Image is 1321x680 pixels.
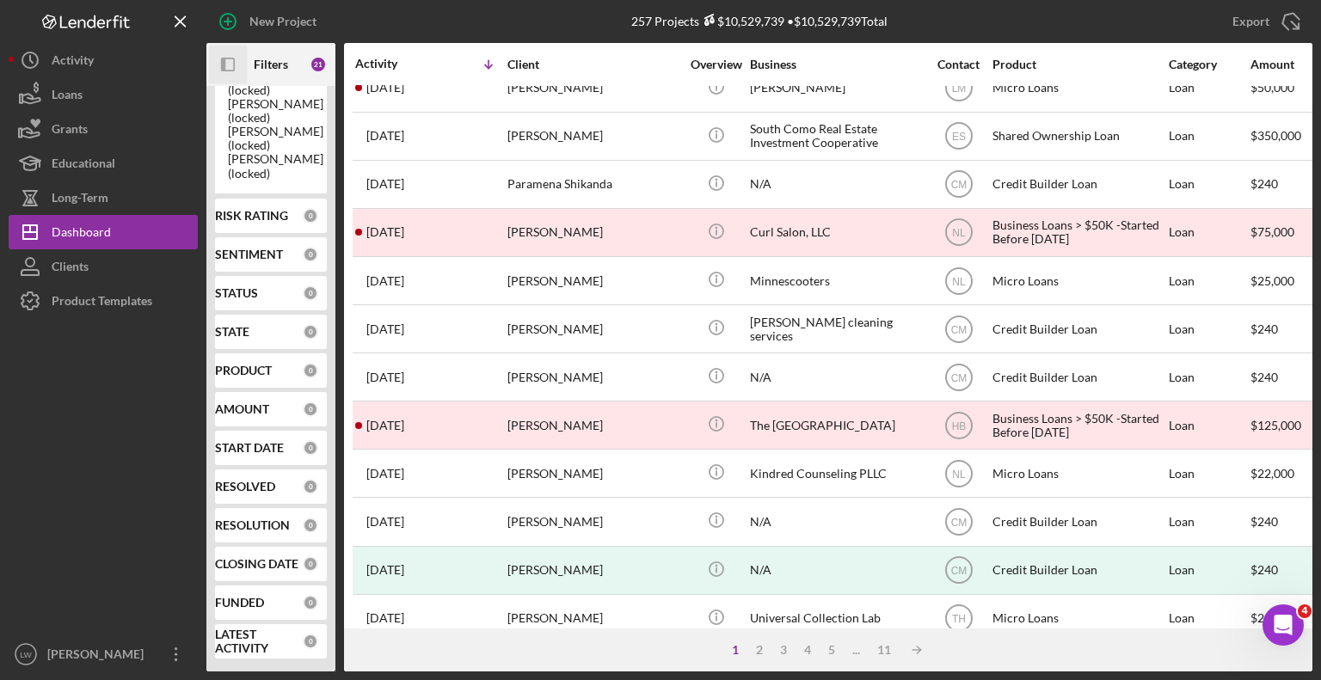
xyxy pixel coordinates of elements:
[206,4,334,39] button: New Project
[366,274,404,288] time: 2025-08-04 13:49
[750,596,922,641] div: Universal Collection Lab
[1250,548,1315,593] div: $240
[723,643,747,657] div: 1
[9,43,198,77] button: Activity
[1169,58,1249,71] div: Category
[52,146,115,185] div: Educational
[869,643,900,657] div: 11
[1169,450,1249,496] div: Loan
[507,113,679,159] div: [PERSON_NAME]
[1250,273,1294,288] span: $25,000
[1169,306,1249,352] div: Loan
[9,215,198,249] button: Dashboard
[951,83,966,95] text: LM
[52,77,83,116] div: Loans
[952,469,966,481] text: NL
[507,65,679,111] div: [PERSON_NAME]
[215,248,283,261] b: SENTIMENT
[303,479,318,494] div: 0
[507,258,679,303] div: [PERSON_NAME]
[1250,322,1278,336] span: $240
[303,363,318,378] div: 0
[950,179,967,191] text: CM
[215,364,272,377] b: PRODUCT
[507,162,679,207] div: Paramena Shikanda
[366,322,404,336] time: 2025-08-02 22:37
[750,65,922,111] div: [PERSON_NAME]
[366,177,404,191] time: 2025-08-08 18:17
[1250,610,1294,625] span: $25,000
[303,595,318,610] div: 0
[507,58,679,71] div: Client
[9,112,198,146] button: Grants
[507,354,679,400] div: [PERSON_NAME]
[820,643,844,657] div: 5
[1169,548,1249,593] div: Loan
[1250,128,1301,143] span: $350,000
[950,371,967,383] text: CM
[750,258,922,303] div: Minnescooters
[631,14,888,28] div: 257 Projects • $10,529,739 Total
[750,113,922,159] div: South Como Real Estate Investment Cooperative
[796,643,820,657] div: 4
[1169,402,1249,448] div: Loan
[366,419,404,432] time: 2025-07-31 15:31
[215,628,303,655] b: LATEST ACTIVITY
[750,354,922,400] div: N/A
[507,499,679,544] div: [PERSON_NAME]
[992,596,1164,641] div: Micro Loans
[750,450,922,496] div: Kindred Counseling PLLC
[1250,58,1315,71] div: Amount
[215,402,269,416] b: AMOUNT
[254,58,288,71] b: Filters
[1232,4,1269,39] div: Export
[1169,499,1249,544] div: Loan
[303,634,318,649] div: 0
[684,58,748,71] div: Overview
[926,58,991,71] div: Contact
[43,637,155,676] div: [PERSON_NAME]
[228,97,314,125] div: [PERSON_NAME] (locked)
[303,440,318,456] div: 0
[215,286,258,300] b: STATUS
[366,371,404,384] time: 2025-07-31 22:18
[1169,258,1249,303] div: Loan
[950,323,967,335] text: CM
[366,467,404,481] time: 2025-07-30 09:09
[750,162,922,207] div: N/A
[215,325,249,339] b: STATE
[366,129,404,143] time: 2025-08-11 20:01
[951,420,966,432] text: HB
[9,77,198,112] button: Loans
[992,402,1164,448] div: Business Loans > $50K -Started Before [DATE]
[992,450,1164,496] div: Micro Loans
[20,650,33,659] text: LW
[507,450,679,496] div: [PERSON_NAME]
[1250,176,1278,191] span: $240
[992,113,1164,159] div: Shared Ownership Loan
[1250,80,1294,95] span: $50,000
[1169,596,1249,641] div: Loan
[303,401,318,417] div: 0
[215,441,284,455] b: START DATE
[507,402,679,448] div: [PERSON_NAME]
[9,146,198,181] button: Educational
[507,306,679,352] div: [PERSON_NAME]
[1250,466,1294,481] span: $22,000
[9,249,198,284] button: Clients
[1250,370,1278,384] span: $240
[228,125,314,152] div: [PERSON_NAME] (locked)
[303,518,318,533] div: 0
[9,284,198,318] button: Product Templates
[215,557,298,571] b: CLOSING DATE
[52,215,111,254] div: Dashboard
[992,258,1164,303] div: Micro Loans
[215,480,275,493] b: RESOLVED
[9,181,198,215] a: Long-Term
[366,81,404,95] time: 2025-08-15 01:32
